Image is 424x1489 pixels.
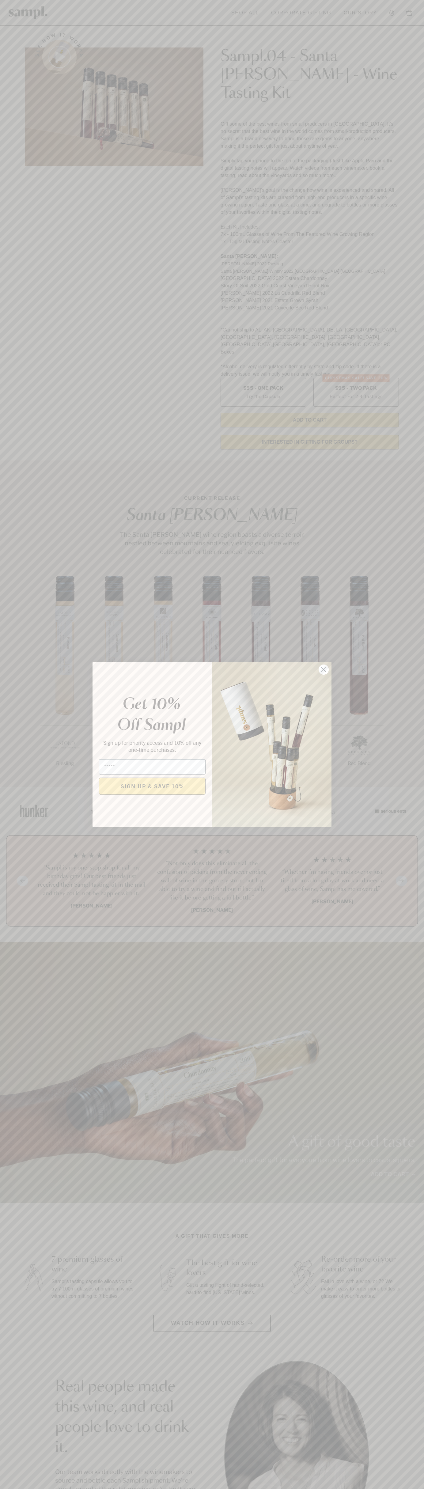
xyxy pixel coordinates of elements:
em: Get 10% Off Sampl [117,697,186,733]
input: Email [99,759,206,775]
button: Close dialog [318,664,329,675]
span: Sign up for priority access and 10% off any one-time purchases. [103,739,201,753]
button: SIGN UP & SAVE 10% [99,778,206,795]
img: 96933287-25a1-481a-a6d8-4dd623390dc6.png [212,662,331,827]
